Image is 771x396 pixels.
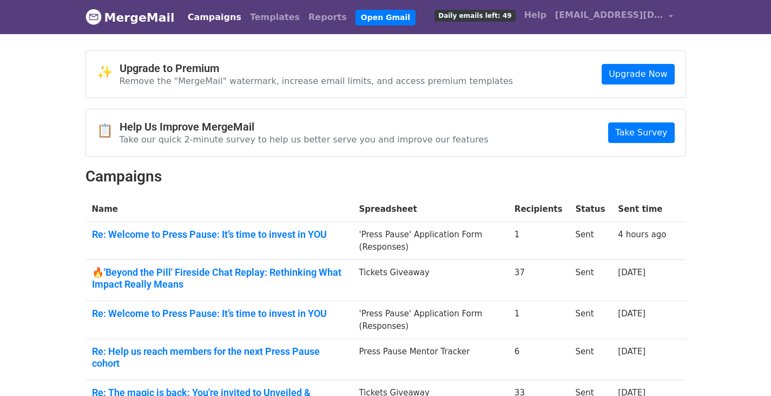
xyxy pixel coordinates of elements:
[97,123,120,139] span: 📋
[120,134,489,145] p: Take our quick 2-minute survey to help us better serve you and improve our features
[355,10,416,25] a: Open Gmail
[92,229,346,241] a: Re: Welcome to Press Pause: It’s time to invest in YOU
[611,197,673,222] th: Sent time
[618,230,666,239] a: 4 hours ago
[85,9,102,25] img: MergeMail logo
[353,301,508,339] td: 'Press Pause' Application Form (Responses)
[618,268,645,277] a: [DATE]
[569,197,611,222] th: Status
[602,64,674,85] a: Upgrade Now
[508,301,569,339] td: 1
[85,6,175,29] a: MergeMail
[508,260,569,301] td: 37
[120,75,513,87] p: Remove the "MergeMail" watermark, increase email limits, and access premium templates
[92,308,346,320] a: Re: Welcome to Press Pause: It’s time to invest in YOU
[92,267,346,290] a: 🔥'Beyond the Pill' Fireside Chat Replay: Rethinking What Impact Really Means
[508,197,569,222] th: Recipients
[551,4,677,30] a: [EMAIL_ADDRESS][DOMAIN_NAME]
[434,10,515,22] span: Daily emails left: 49
[569,222,611,260] td: Sent
[85,197,353,222] th: Name
[618,309,645,319] a: [DATE]
[246,7,304,28] a: Templates
[92,346,346,369] a: Re: Help us reach members for the next Press Pause cohort
[120,120,489,133] h4: Help Us Improve MergeMail
[304,7,351,28] a: Reports
[353,222,508,260] td: 'Press Pause' Application Form (Responses)
[608,122,674,143] a: Take Survey
[97,64,120,80] span: ✨
[555,9,663,22] span: [EMAIL_ADDRESS][DOMAIN_NAME]
[353,339,508,380] td: Press Pause Mentor Tracker
[353,197,508,222] th: Spreadsheet
[569,301,611,339] td: Sent
[353,260,508,301] td: Tickets Giveaway
[508,339,569,380] td: 6
[508,222,569,260] td: 1
[85,167,686,186] h2: Campaigns
[120,62,513,75] h4: Upgrade to Premium
[430,4,519,26] a: Daily emails left: 49
[520,4,551,26] a: Help
[618,347,645,356] a: [DATE]
[569,339,611,380] td: Sent
[569,260,611,301] td: Sent
[183,7,246,28] a: Campaigns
